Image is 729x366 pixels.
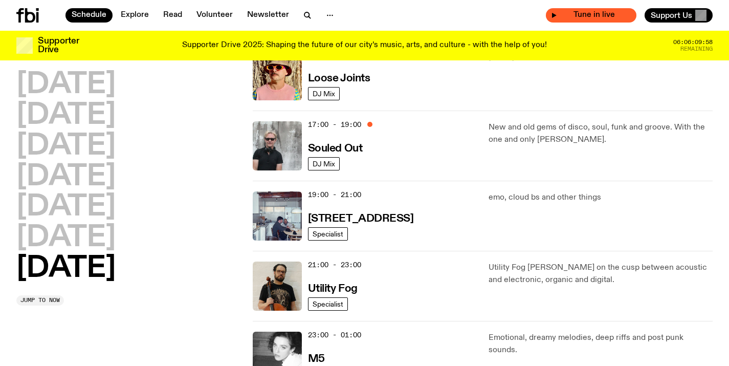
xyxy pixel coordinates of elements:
[253,121,302,170] img: Stephen looks directly at the camera, wearing a black tee, black sunglasses and headphones around...
[241,8,295,23] a: Newsletter
[308,190,361,200] span: 19:00 - 21:00
[308,282,358,294] a: Utility Fog
[65,8,113,23] a: Schedule
[313,160,335,167] span: DJ Mix
[645,8,713,23] button: Support Us
[313,300,343,308] span: Specialist
[546,8,636,23] button: On AirSouled OutTune in live
[313,90,335,97] span: DJ Mix
[308,330,361,340] span: 23:00 - 01:00
[308,141,363,154] a: Souled Out
[16,254,116,283] button: [DATE]
[16,295,64,306] button: Jump to now
[38,37,79,54] h3: Supporter Drive
[115,8,155,23] a: Explore
[489,191,713,204] p: emo, cloud bs and other things
[190,8,239,23] a: Volunteer
[308,352,325,364] a: M5
[308,260,361,270] span: 21:00 - 23:00
[16,132,116,161] button: [DATE]
[308,354,325,364] h3: M5
[308,87,340,100] a: DJ Mix
[308,284,358,294] h3: Utility Fog
[557,11,631,19] span: Tune in live
[308,71,370,84] a: Loose Joints
[651,11,692,20] span: Support Us
[308,157,340,170] a: DJ Mix
[489,332,713,356] p: Emotional, dreamy melodies, deep riffs and post punk sounds.
[20,297,60,303] span: Jump to now
[308,73,370,84] h3: Loose Joints
[308,120,361,130] span: 17:00 - 19:00
[16,193,116,222] button: [DATE]
[253,51,302,100] img: Tyson stands in front of a paperbark tree wearing orange sunglasses, a suede bucket hat and a pin...
[182,41,547,50] p: Supporter Drive 2025: Shaping the future of our city’s music, arts, and culture - with the help o...
[489,262,713,286] p: Utility Fog [PERSON_NAME] on the cusp between acoustic and electronic, organic and digital.
[673,39,713,45] span: 06:06:09:58
[16,224,116,252] button: [DATE]
[253,262,302,311] img: Peter holds a cello, wearing a black graphic tee and glasses. He looks directly at the camera aga...
[489,121,713,146] p: New and old gems of disco, soul, funk and groove. With the one and only [PERSON_NAME].
[308,143,363,154] h3: Souled Out
[308,227,348,241] a: Specialist
[253,191,302,241] img: Pat sits at a dining table with his profile facing the camera. Rhea sits to his left facing the c...
[308,213,414,224] h3: [STREET_ADDRESS]
[313,230,343,238] span: Specialist
[16,163,116,191] button: [DATE]
[16,71,116,99] button: [DATE]
[680,46,713,52] span: Remaining
[308,211,414,224] a: [STREET_ADDRESS]
[157,8,188,23] a: Read
[16,101,116,130] button: [DATE]
[308,297,348,311] a: Specialist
